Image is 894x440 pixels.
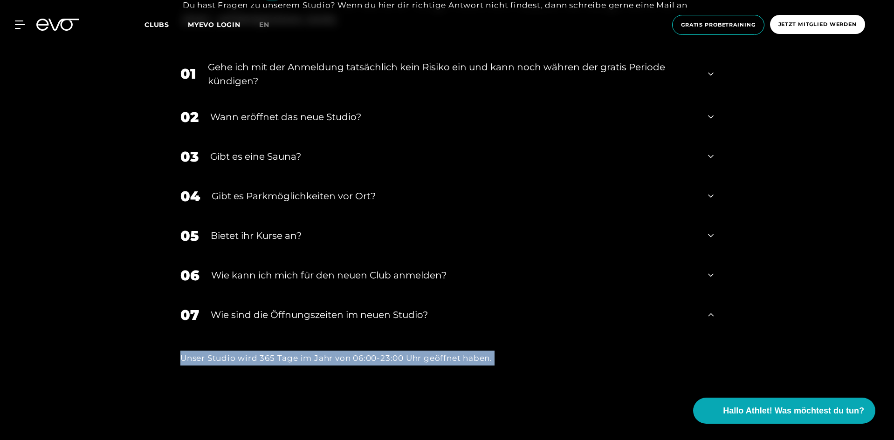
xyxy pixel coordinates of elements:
[144,20,188,29] a: Clubs
[144,20,169,29] span: Clubs
[210,149,696,163] div: Gibt es eine Sauna?
[208,60,696,88] div: Gehe ich mit der Anmeldung tatsächlich kein Risiko ein und kann noch währen der gratis Periode kü...
[180,265,199,286] div: 06
[681,21,756,29] span: Gratis Probetraining
[180,351,714,366] div: Unser Studio wird 365 Tage im Jahr von 06:00-23:00 Uhr geöffnet haben.
[180,186,200,207] div: 04
[767,15,868,35] a: Jetzt Mitglied werden
[778,20,857,28] span: Jetzt Mitglied werden
[210,110,696,124] div: Wann eröffnet das neue Studio?
[188,20,241,29] a: MYEVO LOGIN
[669,15,767,35] a: Gratis Probetraining
[211,268,696,282] div: Wie kann ich mich für den neuen Club anmelden?
[723,405,864,417] span: Hallo Athlet! Was möchtest du tun?
[259,20,269,29] span: en
[693,398,875,424] button: Hallo Athlet! Was möchtest du tun?
[180,305,199,325] div: 07
[180,225,199,246] div: 05
[180,146,199,167] div: 03
[211,229,696,243] div: Bietet ihr Kurse an?
[180,107,199,128] div: 02
[259,20,281,30] a: en
[211,308,696,322] div: ​Wie sind die Öffnungszeiten im neuen Studio?
[180,63,196,84] div: 01
[212,189,696,203] div: Gibt es Parkmöglichkeiten vor Ort?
